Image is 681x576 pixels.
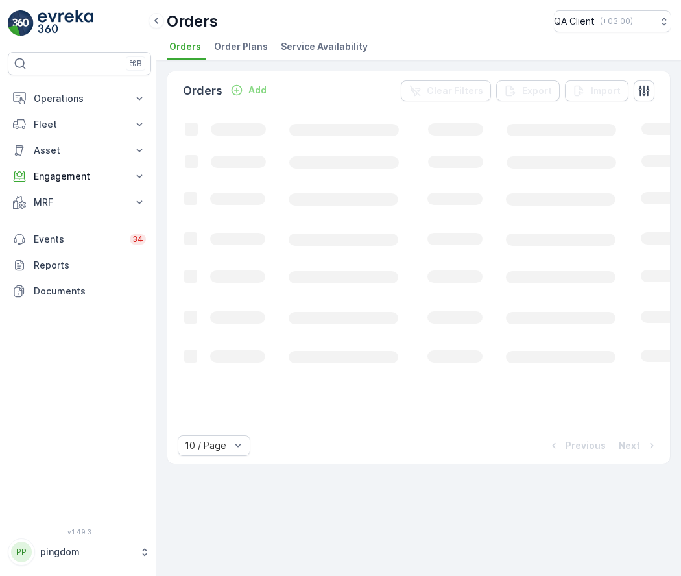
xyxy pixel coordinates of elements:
[169,40,201,53] span: Orders
[8,163,151,189] button: Engagement
[8,226,151,252] a: Events34
[248,84,267,97] p: Add
[34,233,122,246] p: Events
[34,118,125,131] p: Fleet
[132,234,143,245] p: 34
[619,439,640,452] p: Next
[34,92,125,105] p: Operations
[34,170,125,183] p: Engagement
[183,82,222,100] p: Orders
[8,10,34,36] img: logo
[38,10,93,36] img: logo_light-DOdMpM7g.png
[8,538,151,566] button: PPpingdom
[11,542,32,562] div: PP
[554,10,671,32] button: QA Client(+03:00)
[617,438,660,453] button: Next
[8,252,151,278] a: Reports
[281,40,368,53] span: Service Availability
[496,80,560,101] button: Export
[40,546,133,558] p: pingdom
[34,285,146,298] p: Documents
[565,80,628,101] button: Import
[8,112,151,138] button: Fleet
[401,80,491,101] button: Clear Filters
[167,11,218,32] p: Orders
[34,196,125,209] p: MRF
[600,16,633,27] p: ( +03:00 )
[8,138,151,163] button: Asset
[8,278,151,304] a: Documents
[522,84,552,97] p: Export
[34,259,146,272] p: Reports
[554,15,595,28] p: QA Client
[34,144,125,157] p: Asset
[427,84,483,97] p: Clear Filters
[591,84,621,97] p: Import
[8,86,151,112] button: Operations
[214,40,268,53] span: Order Plans
[546,438,607,453] button: Previous
[129,58,142,69] p: ⌘B
[225,82,272,98] button: Add
[8,189,151,215] button: MRF
[566,439,606,452] p: Previous
[8,528,151,536] span: v 1.49.3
